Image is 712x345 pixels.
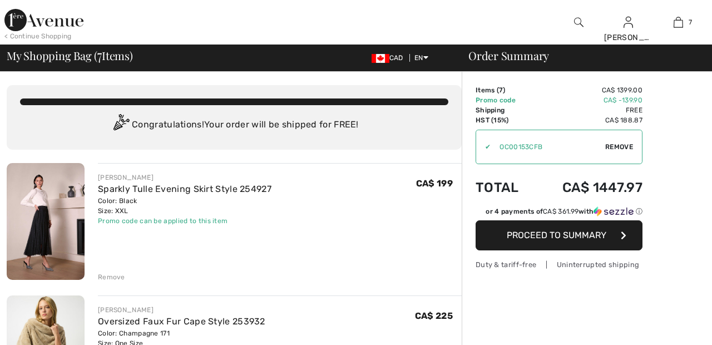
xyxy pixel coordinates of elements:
div: [PERSON_NAME] [98,305,265,315]
div: < Continue Shopping [4,31,72,41]
span: Remove [605,142,633,152]
img: My Bag [674,16,683,29]
div: Congratulations! Your order will be shipped for FREE! [20,114,448,136]
span: 7 [689,17,692,27]
div: or 4 payments of with [486,206,642,216]
td: Shipping [476,105,534,115]
div: ✔ [476,142,491,152]
div: Remove [98,272,125,282]
td: Items ( ) [476,85,534,95]
td: HST (15%) [476,115,534,125]
td: CA$ -139.90 [534,95,642,105]
div: Promo code can be applied to this item [98,216,271,226]
td: CA$ 1447.97 [534,169,642,206]
span: CAD [372,54,408,62]
img: Sparkly Tulle Evening Skirt Style 254927 [7,163,85,280]
div: Duty & tariff-free | Uninterrupted shipping [476,259,642,270]
span: CA$ 199 [416,178,453,189]
img: My Info [624,16,633,29]
button: Proceed to Summary [476,220,642,250]
a: 7 [654,16,703,29]
a: Oversized Faux Fur Cape Style 253932 [98,316,265,327]
td: Promo code [476,95,534,105]
td: CA$ 188.87 [534,115,642,125]
td: Free [534,105,642,115]
img: Sezzle [594,206,634,216]
img: search the website [574,16,584,29]
span: CA$ 361.99 [543,208,578,215]
img: Canadian Dollar [372,54,389,63]
span: EN [414,54,428,62]
td: CA$ 1399.00 [534,85,642,95]
a: Sparkly Tulle Evening Skirt Style 254927 [98,184,271,194]
div: [PERSON_NAME] [98,172,271,183]
span: 7 [97,47,102,62]
div: Order Summary [455,50,705,61]
img: 1ère Avenue [4,9,83,31]
a: Sign In [624,17,633,27]
span: CA$ 225 [415,310,453,321]
div: or 4 payments ofCA$ 361.99withSezzle Click to learn more about Sezzle [476,206,642,220]
span: Proceed to Summary [507,230,606,240]
div: Color: Black Size: XXL [98,196,271,216]
span: 7 [499,86,503,94]
input: Promo code [491,130,605,164]
td: Total [476,169,534,206]
img: Congratulation2.svg [110,114,132,136]
span: My Shopping Bag ( Items) [7,50,133,61]
div: [PERSON_NAME] [604,32,653,43]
